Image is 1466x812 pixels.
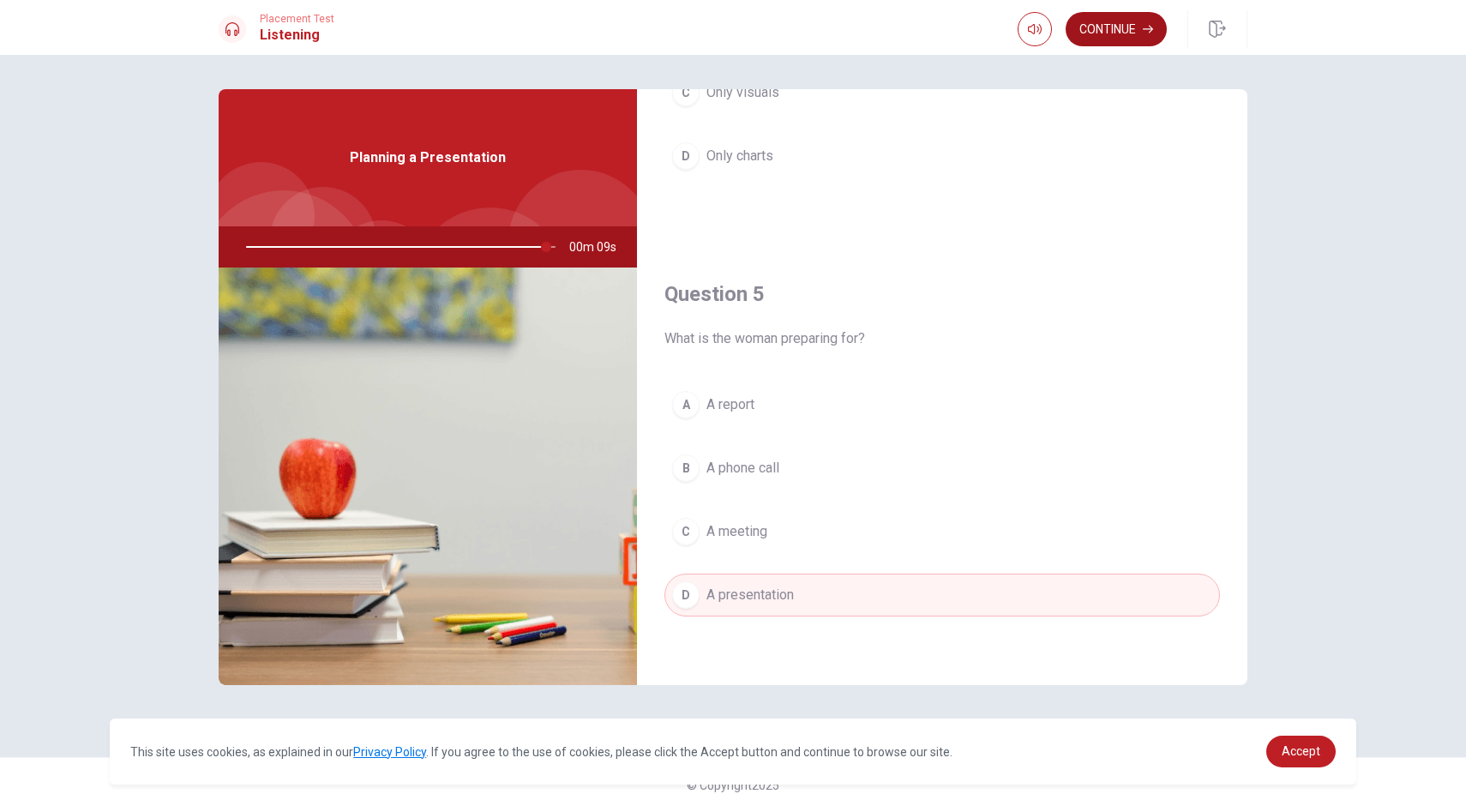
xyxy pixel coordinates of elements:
span: 00m 09s [569,226,630,268]
span: A meeting [706,521,767,542]
span: A phone call [706,458,779,478]
div: A [672,391,700,418]
span: Accept [1282,744,1320,758]
div: C [672,79,700,106]
button: DA presentation [664,574,1220,617]
span: Only visuals [706,82,779,103]
div: D [672,142,700,170]
button: Continue [1066,12,1167,46]
h4: Question 5 [664,280,1220,308]
span: © Copyright 2025 [687,779,779,792]
span: This site uses cookies, as explained in our . If you agree to the use of cookies, please click th... [130,745,952,759]
a: Privacy Policy [353,745,426,759]
span: Only charts [706,146,773,166]
span: Planning a Presentation [350,147,506,168]
span: A report [706,394,754,415]
button: BA phone call [664,447,1220,490]
div: cookieconsent [110,719,1356,785]
span: A presentation [706,585,794,605]
img: Planning a Presentation [219,268,637,685]
h1: Listening [260,25,334,45]
div: D [672,581,700,609]
button: AA report [664,383,1220,426]
span: What is the woman preparing for? [664,328,1220,349]
div: B [672,454,700,482]
a: dismiss cookie message [1266,736,1336,767]
button: COnly visuals [664,71,1220,114]
button: DOnly charts [664,135,1220,177]
button: CA meeting [664,510,1220,553]
div: C [672,518,700,545]
span: Placement Test [260,13,334,25]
